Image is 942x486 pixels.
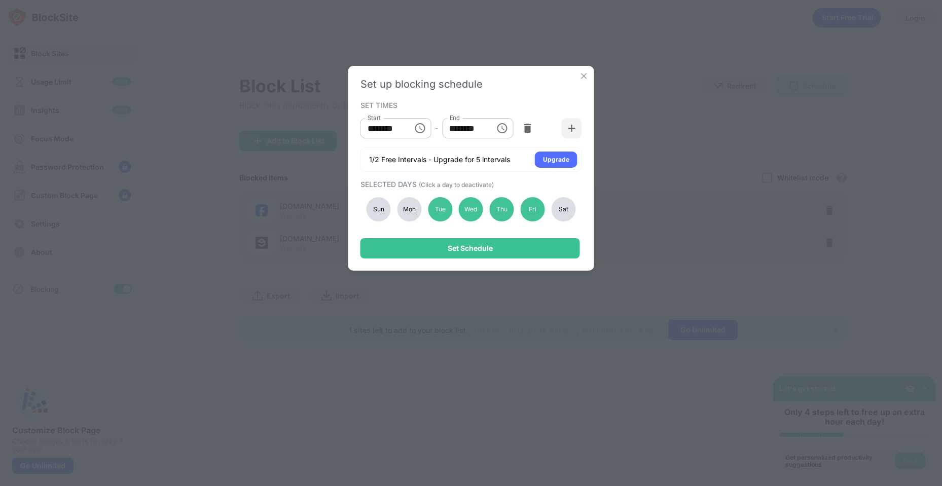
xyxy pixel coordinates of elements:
[435,123,438,134] div: -
[360,78,582,90] div: Set up blocking schedule
[369,155,510,165] div: 1/2 Free Intervals - Upgrade for 5 intervals
[360,180,579,189] div: SELECTED DAYS
[360,101,579,109] div: SET TIMES
[579,71,589,81] img: x-button.svg
[419,181,494,189] span: (Click a day to deactivate)
[551,197,575,221] div: Sat
[397,197,421,221] div: Mon
[449,114,460,122] label: End
[448,244,493,252] div: Set Schedule
[492,118,512,138] button: Choose time, selected time is 4:30 PM
[490,197,514,221] div: Thu
[428,197,452,221] div: Tue
[521,197,545,221] div: Fri
[459,197,483,221] div: Wed
[367,197,391,221] div: Sun
[543,155,569,165] div: Upgrade
[410,118,430,138] button: Choose time, selected time is 8:30 AM
[368,114,381,122] label: Start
